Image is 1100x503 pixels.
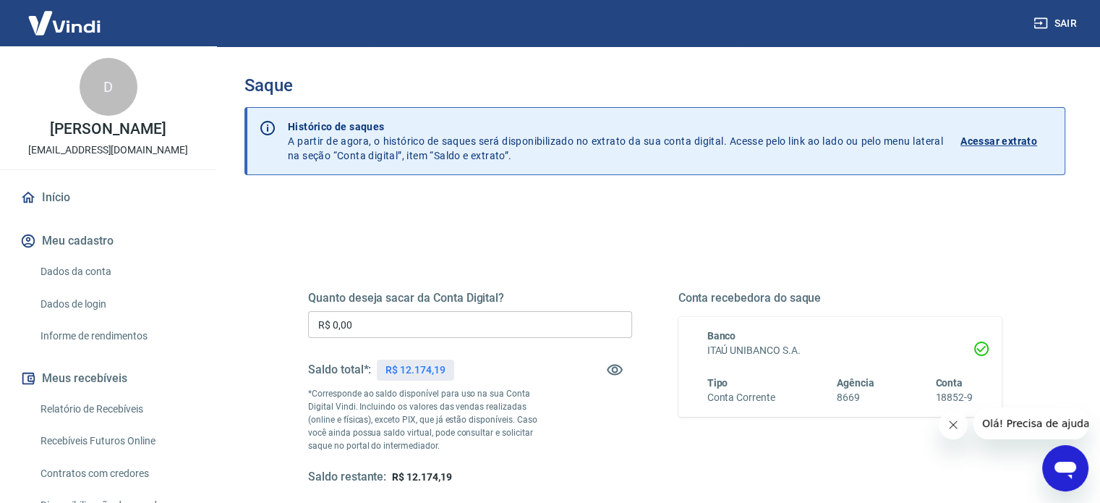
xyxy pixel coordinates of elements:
[1031,10,1083,37] button: Sair
[35,257,199,287] a: Dados da conta
[935,377,963,389] span: Conta
[960,134,1037,148] p: Acessar extrato
[707,377,728,389] span: Tipo
[35,426,199,456] a: Recebíveis Futuros Online
[17,1,111,45] img: Vindi
[1042,445,1088,491] iframe: Botão para abrir a janela de mensagens
[678,291,1002,305] h5: Conta recebedora do saque
[707,390,775,405] h6: Conta Corrente
[308,387,551,452] p: *Corresponde ao saldo disponível para uso na sua Conta Digital Vindi. Incluindo os valores das ve...
[17,225,199,257] button: Meu cadastro
[935,390,973,405] h6: 18852-9
[35,321,199,351] a: Informe de rendimentos
[385,363,445,378] p: R$ 12.174,19
[288,119,943,134] p: Histórico de saques
[17,182,199,214] a: Início
[9,10,121,22] span: Olá! Precisa de ajuda?
[35,289,199,319] a: Dados de login
[50,122,166,137] p: [PERSON_NAME]
[960,119,1053,163] a: Acessar extrato
[939,410,968,439] iframe: Fechar mensagem
[392,471,451,483] span: R$ 12.174,19
[28,143,188,158] p: [EMAIL_ADDRESS][DOMAIN_NAME]
[17,363,199,394] button: Meus recebíveis
[308,363,371,377] h5: Saldo total*:
[707,330,736,342] span: Banco
[35,459,199,489] a: Contratos com credores
[837,390,874,405] h6: 8669
[837,377,874,389] span: Agência
[80,58,137,116] div: D
[288,119,943,163] p: A partir de agora, o histórico de saques será disponibilizado no extrato da sua conta digital. Ac...
[244,75,1065,96] h3: Saque
[707,343,973,358] h6: ITAÚ UNIBANCO S.A.
[973,407,1088,439] iframe: Mensagem da empresa
[35,394,199,424] a: Relatório de Recebíveis
[308,470,386,485] h5: Saldo restante:
[308,291,632,305] h5: Quanto deseja sacar da Conta Digital?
